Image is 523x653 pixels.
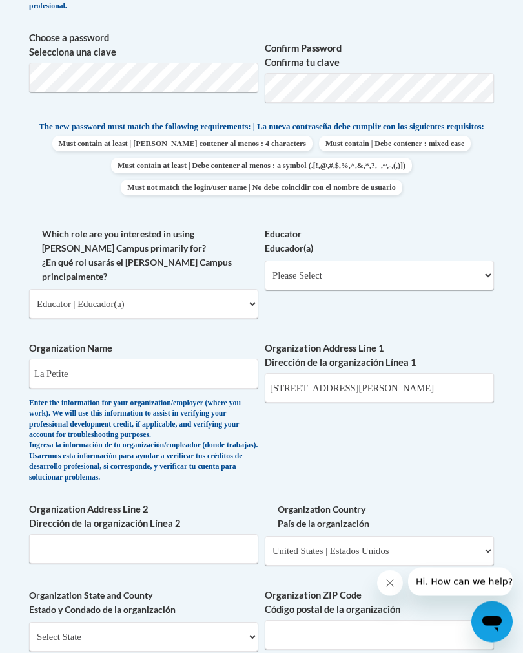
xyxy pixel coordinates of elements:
[265,374,494,403] input: Metadata input
[52,136,313,152] span: Must contain at least | [PERSON_NAME] contener al menos : 4 characters
[265,342,494,370] label: Organization Address Line 1 Dirección de la organización Línea 1
[121,180,402,196] span: Must not match the login/user name | No debe coincidir con el nombre de usuario
[408,568,513,596] iframe: Message from company
[29,399,258,484] div: Enter the information for your organization/employer (where you work). We will use this informati...
[265,228,494,256] label: Educator Educador(a)
[265,42,494,70] label: Confirm Password Confirma tu clave
[111,158,412,174] span: Must contain at least | Debe contener al menos : a symbol (.[!,@,#,$,%,^,&,*,?,_,~,-,(,)])
[319,136,471,152] span: Must contain | Debe contener : mixed case
[265,503,494,531] label: Organization Country País de la organización
[265,589,494,617] label: Organization ZIP Code Código postal de la organización
[39,122,484,133] span: The new password must match the following requirements: | La nueva contraseña debe cumplir con lo...
[29,535,258,564] input: Metadata input
[29,503,258,531] label: Organization Address Line 2 Dirección de la organización Línea 2
[265,621,494,650] input: Metadata input
[29,32,258,60] label: Choose a password Selecciona una clave
[471,601,513,643] iframe: Button to launch messaging window
[377,570,403,596] iframe: Close message
[29,359,258,389] input: Metadata input
[29,228,258,284] label: Which role are you interested in using [PERSON_NAME] Campus primarily for? ¿En qué rol usarás el ...
[29,589,258,617] label: Organization State and County Estado y Condado de la organización
[29,342,258,356] label: Organization Name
